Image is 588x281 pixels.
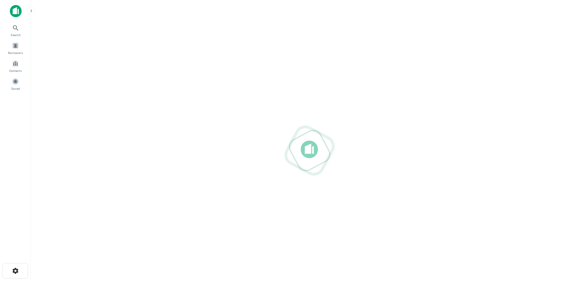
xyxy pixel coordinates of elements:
span: Saved [11,86,20,91]
span: Contacts [9,68,22,73]
a: Contacts [2,58,29,74]
span: Search [10,32,21,37]
span: Borrowers [8,50,23,55]
a: Borrowers [2,40,29,56]
a: Saved [2,76,29,92]
img: capitalize-icon.png [10,5,22,17]
iframe: Chat Widget [557,232,588,261]
a: Search [2,22,29,39]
